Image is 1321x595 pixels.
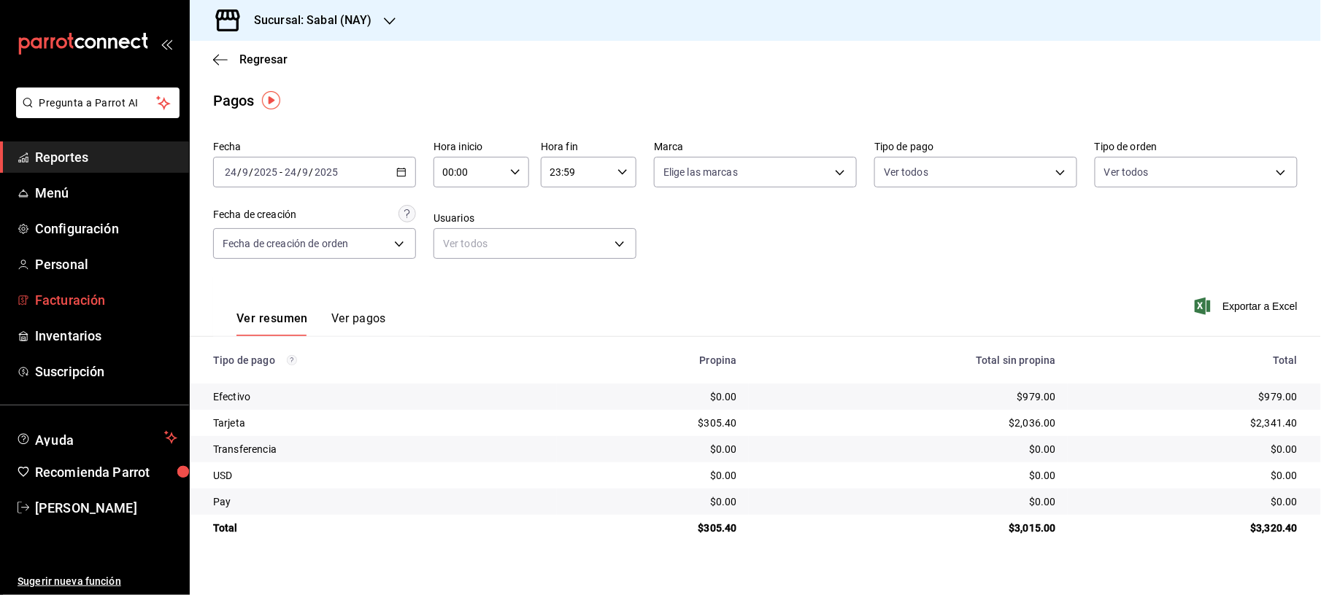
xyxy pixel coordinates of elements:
div: $0.00 [569,389,737,404]
input: -- [224,166,237,178]
span: Inventarios [35,326,177,346]
label: Marca [654,142,857,152]
button: open_drawer_menu [161,38,172,50]
div: $305.40 [569,416,737,430]
div: Fecha de creación [213,207,296,222]
div: $0.00 [760,442,1056,456]
img: Tooltip marker [262,91,280,109]
span: Fecha de creación de orden [223,236,348,251]
div: $2,341.40 [1079,416,1298,430]
span: Pregunta a Parrot AI [39,96,157,111]
label: Hora fin [541,142,636,152]
div: Transferencia [213,442,545,456]
div: USD [213,468,545,483]
label: Fecha [213,142,416,152]
div: $0.00 [569,442,737,456]
span: / [249,166,253,178]
span: - [280,166,282,178]
span: Suscripción [35,362,177,381]
div: Pagos [213,90,255,112]
div: $0.00 [569,468,737,483]
label: Usuarios [434,214,636,224]
input: -- [284,166,297,178]
span: Elige las marcas [663,165,738,179]
button: Ver resumen [236,311,308,336]
div: $0.00 [1079,442,1298,456]
div: Pay [213,494,545,509]
span: Facturación [35,290,177,310]
div: Efectivo [213,389,545,404]
div: $2,036.00 [760,416,1056,430]
span: Ayuda [35,429,158,446]
span: / [297,166,301,178]
span: / [237,166,242,178]
input: -- [302,166,309,178]
span: Configuración [35,219,177,238]
div: $0.00 [760,494,1056,509]
div: $305.40 [569,521,737,535]
div: $3,015.00 [760,521,1056,535]
span: Reportes [35,147,177,167]
label: Hora inicio [434,142,529,152]
div: $0.00 [1079,468,1298,483]
span: / [309,166,314,178]
button: Regresar [213,52,288,66]
h3: Sucursal: Sabal (NAY) [242,12,372,29]
div: Propina [569,354,737,366]
input: -- [242,166,249,178]
div: Ver todos [434,228,636,259]
div: navigation tabs [236,311,386,336]
span: Recomienda Parrot [35,462,177,482]
button: Pregunta a Parrot AI [16,87,180,118]
div: $979.00 [1079,389,1298,404]
div: $0.00 [760,468,1056,483]
button: Ver pagos [331,311,386,336]
div: $3,320.40 [1079,521,1298,535]
input: ---- [253,166,278,178]
span: Ver todos [884,165,928,179]
a: Pregunta a Parrot AI [10,106,180,121]
div: Tipo de pago [213,354,545,366]
div: Total [1079,354,1298,366]
div: $979.00 [760,389,1056,404]
div: Tarjeta [213,416,545,430]
span: Regresar [239,52,288,66]
span: Ver todos [1104,165,1149,179]
span: [PERSON_NAME] [35,498,177,518]
label: Tipo de orden [1095,142,1298,152]
div: Total [213,521,545,535]
div: $0.00 [569,494,737,509]
input: ---- [314,166,339,178]
label: Tipo de pago [874,142,1077,152]
button: Exportar a Excel [1198,297,1298,315]
span: Menú [35,183,177,203]
span: Personal [35,254,177,274]
div: Total sin propina [760,354,1056,366]
svg: Los pagos realizados con Pay y otras terminales son montos brutos. [287,355,297,365]
span: Sugerir nueva función [18,574,177,589]
div: $0.00 [1079,494,1298,509]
